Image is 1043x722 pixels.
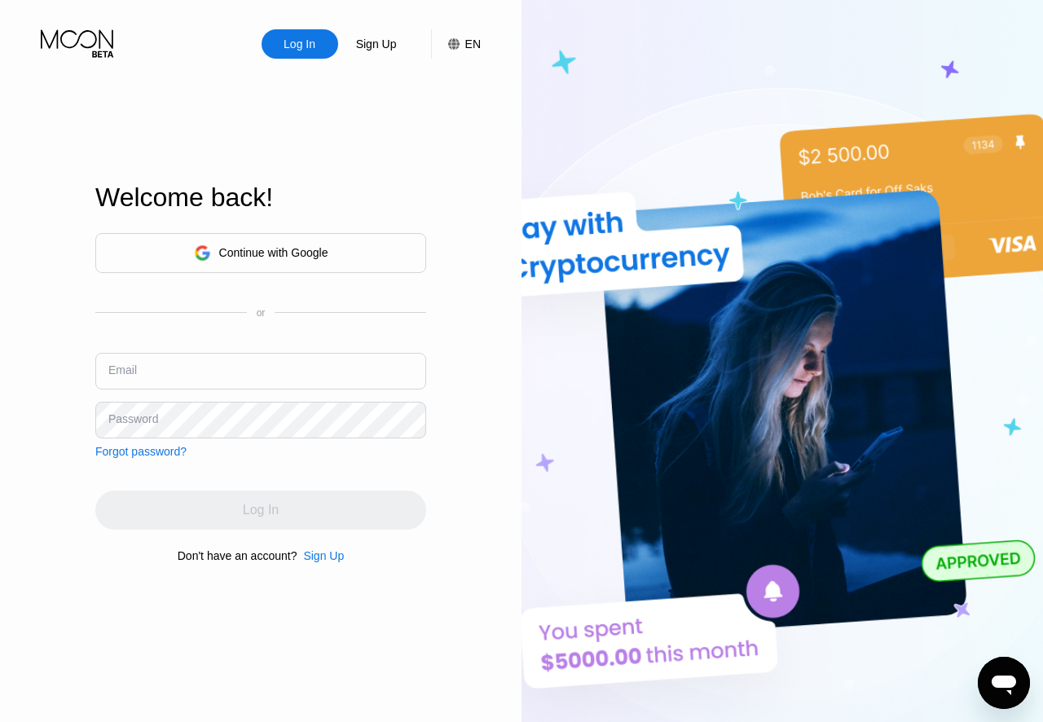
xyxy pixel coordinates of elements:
div: Forgot password? [95,445,187,458]
div: Log In [262,29,338,59]
iframe: Button to launch messaging window [978,657,1030,709]
div: Log In [282,36,317,52]
div: or [257,307,266,319]
div: Sign Up [338,29,415,59]
div: Continue with Google [219,246,328,259]
div: EN [465,37,481,51]
div: Welcome back! [95,183,426,213]
div: EN [431,29,481,59]
div: Sign Up [354,36,398,52]
div: Don't have an account? [178,549,297,562]
div: Email [108,363,137,376]
div: Sign Up [303,549,344,562]
div: Password [108,412,158,425]
div: Sign Up [297,549,344,562]
div: Continue with Google [95,233,426,273]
